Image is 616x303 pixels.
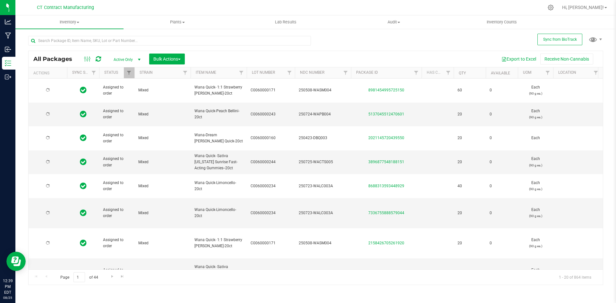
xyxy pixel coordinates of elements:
button: Receive Non-Cannabis [540,54,593,64]
span: 20 [458,159,482,165]
p: (90 g ea.) [522,162,549,168]
span: 20 [458,210,482,216]
a: UOM [523,70,531,75]
span: Mixed [138,87,187,93]
a: Filter [284,67,295,78]
a: Lot Number [252,70,275,75]
span: 0 [490,87,514,93]
p: (90 g ea.) [522,114,549,120]
a: Filter [591,67,601,78]
span: Wana-Dream [PERSON_NAME] Quick-20ct [194,132,243,144]
span: Mixed [138,240,187,246]
span: Assigned to order [103,84,131,97]
span: 0 [490,135,514,141]
span: Wana Quick- Sativa [US_STATE] Sunrise Fast-Acting Gummies--20ct [194,153,243,172]
button: Export to Excel [497,54,540,64]
input: Search Package ID, Item Name, SKU, Lot or Part Number... [28,36,311,46]
a: Filter [236,67,247,78]
span: Each [522,207,549,219]
a: Available [491,71,510,75]
span: 250725-WACTS005 [299,159,347,165]
span: 250508-WASM004 [299,87,347,93]
span: Wana Quick- Sativa [US_STATE] Sunrise Fast-Acting Gummies--20ct [194,264,243,282]
span: 0 [490,111,514,117]
a: 2021145720439550 [368,136,404,140]
a: Go to the last page [118,272,127,281]
span: Assigned to order [103,207,131,219]
span: Hi, [PERSON_NAME]! [562,5,604,10]
span: Each [522,156,549,168]
a: 3896877548188151 [368,160,404,164]
span: 1 - 20 of 864 items [554,272,596,282]
span: 250723-WALC003A [299,183,347,189]
span: 250724-WAPB004 [299,111,347,117]
a: Filter [543,67,553,78]
span: Audit [340,19,448,25]
span: Inventory [15,19,124,25]
a: Inventory Counts [448,15,556,29]
span: Mixed [138,210,187,216]
span: 0 [490,183,514,189]
span: Mixed [138,111,187,117]
div: Manage settings [547,4,555,11]
span: In Sync [80,181,87,190]
span: In Sync [80,208,87,217]
a: Sync Status [72,70,97,75]
a: 8981454995725150 [368,88,404,92]
span: Assigned to order [103,132,131,144]
span: Assigned to order [103,180,131,192]
span: 250723-WALC003A [299,210,347,216]
button: Sync from BioTrack [537,34,582,45]
span: In Sync [80,110,87,119]
span: CT Contract Manufacturing [37,5,94,10]
span: Assigned to order [103,237,131,249]
span: 0 [490,210,514,216]
span: C0060000234 [251,183,291,189]
span: In Sync [80,268,87,277]
a: Filter [180,67,191,78]
a: Plants [124,15,232,29]
span: In Sync [80,157,87,166]
span: Wana Quick-Limoncello-20ct [194,180,243,192]
a: Go to the next page [107,272,117,281]
span: Assigned to order [103,267,131,279]
span: C0060000171 [251,240,291,246]
span: Inventory Counts [478,19,526,25]
span: Each [522,237,549,249]
span: Wana Quick- 1:1 Strawberry [PERSON_NAME]-20ct [194,237,243,249]
inline-svg: Analytics [5,19,11,25]
a: Lab Results [232,15,340,29]
span: Mixed [138,183,187,189]
a: 5137045512470601 [368,112,404,116]
p: 12:39 PM EDT [3,278,13,295]
p: (90 g ea.) [522,186,549,192]
a: Qty [459,71,466,75]
span: C0060000171 [251,87,291,93]
a: 2158426705261920 [368,241,404,245]
inline-svg: Outbound [5,74,11,80]
p: (90 g ea.) [522,213,549,219]
a: Status [104,70,118,75]
span: Wana Quick-Limoncello-20ct [194,207,243,219]
span: Each [522,84,549,97]
a: Inventory [15,15,124,29]
a: Package ID [356,70,378,75]
span: Assigned to order [103,156,131,168]
span: In Sync [80,133,87,142]
span: Lab Results [266,19,305,25]
iframe: Resource center [6,252,26,271]
span: Bulk Actions [153,56,181,62]
span: Wana Quick- 1:1 Strawberry [PERSON_NAME]-20ct [194,84,243,97]
span: 0 [490,240,514,246]
inline-svg: Inventory [5,60,11,66]
span: Each [522,135,549,141]
span: C0060000160 [251,135,291,141]
a: Strain [140,70,153,75]
span: C0060000244 [251,159,291,165]
a: Item Name [196,70,216,75]
a: Filter [124,67,134,78]
a: Filter [89,67,99,78]
span: 20 [458,240,482,246]
span: 20 [458,135,482,141]
span: Sync from BioTrack [543,37,577,42]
